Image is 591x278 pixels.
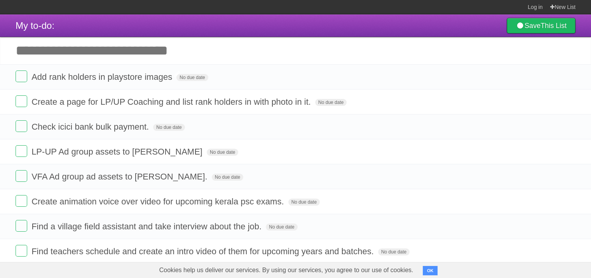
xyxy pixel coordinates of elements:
label: Done [16,145,27,157]
a: SaveThis List [507,18,575,33]
span: No due date [153,124,185,131]
label: Done [16,170,27,182]
span: Cookies help us deliver our services. By using our services, you agree to our use of cookies. [152,262,421,278]
span: Create animation voice over video for upcoming kerala psc exams. [31,197,286,206]
button: OK [423,266,438,275]
label: Done [16,70,27,82]
label: Done [16,195,27,207]
span: VFA Ad group ad assets to [PERSON_NAME]. [31,172,209,181]
span: No due date [212,174,243,181]
span: My to-do: [16,20,54,31]
label: Done [16,120,27,132]
b: This List [540,22,567,30]
span: LP-UP Ad group assets to [PERSON_NAME] [31,147,204,157]
span: No due date [288,199,320,206]
label: Done [16,245,27,257]
span: Create a page for LP/UP Coaching and list rank holders in with photo in it. [31,97,313,107]
span: No due date [207,149,238,156]
span: Add rank holders in playstore images [31,72,174,82]
span: Find a village field assistant and take interview about the job. [31,222,263,231]
span: No due date [266,223,297,230]
span: No due date [315,99,347,106]
label: Done [16,220,27,232]
span: No due date [176,74,208,81]
span: No due date [378,248,410,255]
span: Check icici bank bulk payment. [31,122,151,132]
span: Find teachers schedule and create an intro video of them for upcoming years and batches. [31,246,376,256]
label: Done [16,95,27,107]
